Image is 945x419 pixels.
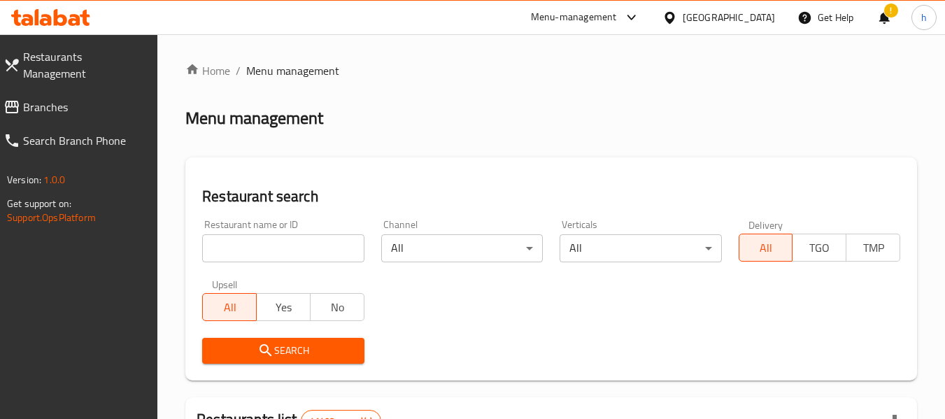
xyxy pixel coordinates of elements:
[256,293,311,321] button: Yes
[185,107,323,129] h2: Menu management
[7,171,41,189] span: Version:
[213,342,353,360] span: Search
[310,293,364,321] button: No
[560,234,721,262] div: All
[745,238,788,258] span: All
[7,194,71,213] span: Get support on:
[212,279,238,289] label: Upsell
[683,10,775,25] div: [GEOGRAPHIC_DATA]
[236,62,241,79] li: /
[262,297,305,318] span: Yes
[798,238,841,258] span: TGO
[846,234,900,262] button: TMP
[748,220,783,229] label: Delivery
[202,338,364,364] button: Search
[23,132,147,149] span: Search Branch Phone
[792,234,846,262] button: TGO
[208,297,251,318] span: All
[246,62,339,79] span: Menu management
[381,234,543,262] div: All
[202,293,257,321] button: All
[43,171,65,189] span: 1.0.0
[23,48,147,82] span: Restaurants Management
[202,186,900,207] h2: Restaurant search
[739,234,793,262] button: All
[921,10,927,25] span: h
[316,297,359,318] span: No
[852,238,895,258] span: TMP
[185,62,230,79] a: Home
[531,9,617,26] div: Menu-management
[7,208,96,227] a: Support.OpsPlatform
[23,99,147,115] span: Branches
[185,62,917,79] nav: breadcrumb
[202,234,364,262] input: Search for restaurant name or ID..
